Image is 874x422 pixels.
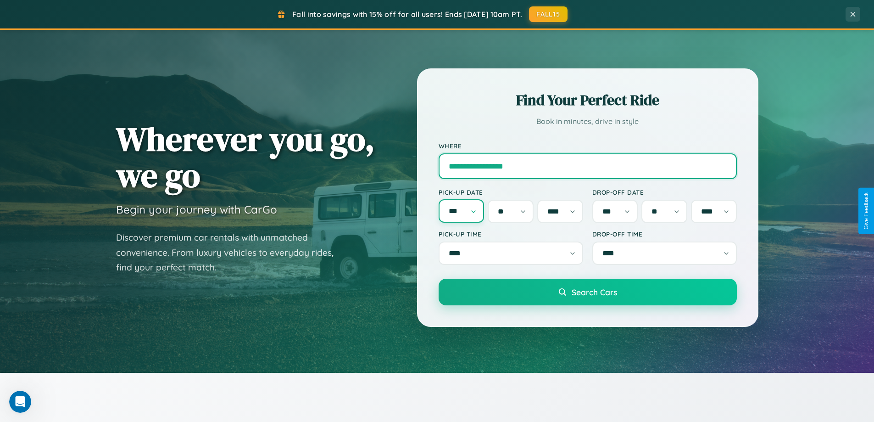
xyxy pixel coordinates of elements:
[529,6,568,22] button: FALL15
[116,121,375,193] h1: Wherever you go, we go
[116,230,345,275] p: Discover premium car rentals with unmatched convenience. From luxury vehicles to everyday rides, ...
[439,279,737,305] button: Search Cars
[439,115,737,128] p: Book in minutes, drive in style
[439,142,737,150] label: Where
[439,230,583,238] label: Pick-up Time
[572,287,617,297] span: Search Cars
[439,188,583,196] label: Pick-up Date
[9,391,31,413] iframe: Intercom live chat
[592,188,737,196] label: Drop-off Date
[439,90,737,110] h2: Find Your Perfect Ride
[292,10,522,19] span: Fall into savings with 15% off for all users! Ends [DATE] 10am PT.
[116,203,277,216] h3: Begin your journey with CarGo
[863,192,869,230] div: Give Feedback
[592,230,737,238] label: Drop-off Time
